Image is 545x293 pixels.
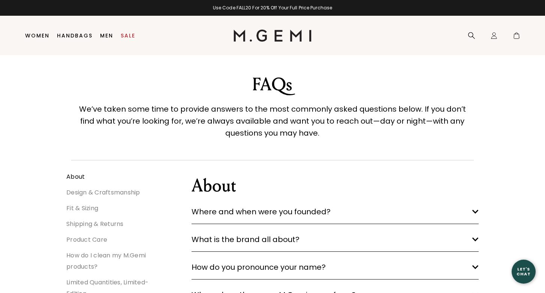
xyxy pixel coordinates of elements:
[512,267,536,276] div: Let's Chat
[192,233,299,245] span: What is the brand all about?
[66,220,124,228] a: Shipping & Returns
[121,33,135,39] a: Sale
[66,188,140,197] a: Design & Craftsmanship
[57,33,93,39] a: Handbags
[66,204,98,212] a: Fit & Sizing
[66,172,85,181] a: About
[100,33,113,39] a: Men
[192,261,326,273] span: How do you pronounce your name?
[71,74,474,95] h2: FAQs
[192,175,236,196] h2: About
[25,33,49,39] a: Women
[66,235,107,244] a: Product Care
[234,30,312,42] img: M.Gemi
[192,206,331,218] span: Where and when were you founded?
[66,251,146,271] a: How do I clean my M.Gemi products?
[71,103,474,139] span: We’ve taken some time to provide answers to the most commonly asked questions below. If you don’t...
